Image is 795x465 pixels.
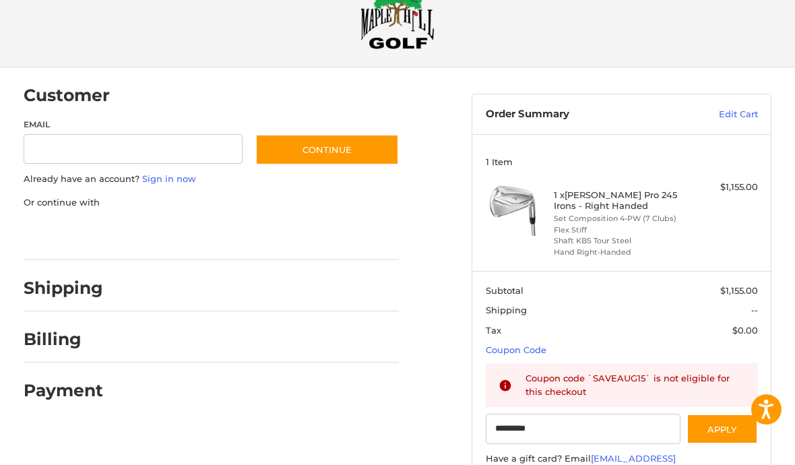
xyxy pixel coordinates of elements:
h2: Billing [24,329,102,350]
h2: Payment [24,380,103,401]
h2: Customer [24,85,110,106]
li: Hand Right-Handed [554,247,687,258]
span: Subtotal [486,285,523,296]
input: Gift Certificate or Coupon Code [486,414,680,444]
h3: Order Summary [486,108,672,121]
iframe: PayPal-venmo [247,222,348,247]
span: Shipping [486,305,527,315]
h2: Shipping [24,278,103,299]
li: Set Composition 4-PW (7 Clubs) [554,213,687,224]
div: Coupon code `SAVEAUG15` is not eligible for this checkout [526,372,745,398]
a: Edit Cart [671,108,758,121]
div: $1,155.00 [690,181,758,194]
h4: 1 x [PERSON_NAME] Pro 245 Irons - Right Handed [554,189,687,212]
iframe: Google Customer Reviews [684,429,795,465]
h3: 1 Item [486,156,758,167]
label: Email [24,119,243,131]
span: -- [751,305,758,315]
li: Flex Stiff [554,224,687,236]
p: Or continue with [24,196,400,210]
iframe: PayPal-paylater [133,222,234,247]
p: Already have an account? [24,173,400,186]
button: Continue [255,134,399,165]
span: Tax [486,325,501,336]
li: Shaft KBS Tour Steel [554,235,687,247]
button: Apply [687,414,758,444]
a: Sign in now [142,173,196,184]
span: $1,155.00 [720,285,758,296]
span: $0.00 [732,325,758,336]
a: Coupon Code [486,344,546,355]
iframe: PayPal-paypal [19,222,120,247]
